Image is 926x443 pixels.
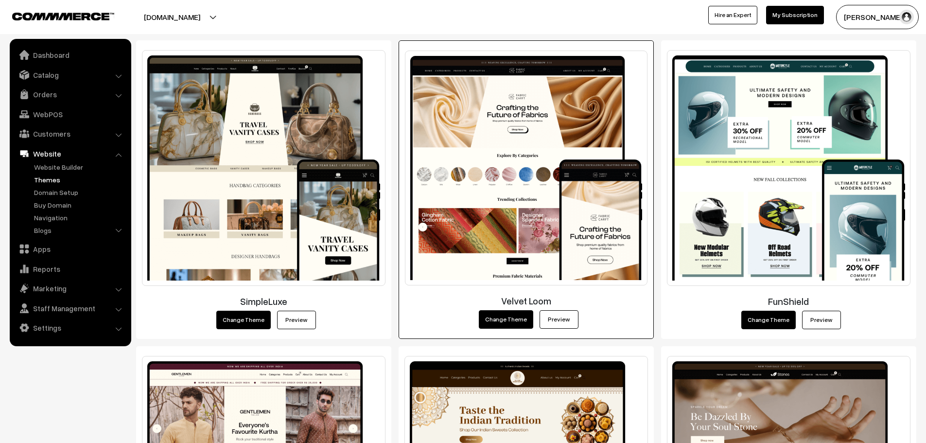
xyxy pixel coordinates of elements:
a: Preview [277,311,316,329]
a: Themes [32,175,128,185]
a: Catalog [12,66,128,84]
a: Buy Domain [32,200,128,210]
a: Preview [540,310,578,329]
a: Navigation [32,213,128,223]
img: FunShield [667,50,910,286]
h3: Velvet Loom [405,295,647,306]
a: Apps [12,240,128,258]
img: COMMMERCE [12,13,114,20]
a: WebPOS [12,106,128,123]
a: Settings [12,319,128,337]
a: Website Builder [32,162,128,172]
a: My Subscription [766,6,824,24]
button: Change Theme [741,311,796,329]
img: Velvet Loom [405,51,647,285]
a: Staff Management [12,300,128,317]
h3: FunShield [667,296,910,307]
a: Dashboard [12,46,128,64]
button: Change Theme [216,311,271,329]
h3: SimpleLuxe [142,296,385,307]
a: Blogs [32,225,128,235]
a: Website [12,145,128,162]
a: Orders [12,86,128,103]
a: Marketing [12,280,128,297]
button: Change Theme [479,310,533,329]
a: Hire an Expert [708,6,757,24]
img: user [899,10,914,24]
a: COMMMERCE [12,10,97,21]
button: [PERSON_NAME] [836,5,919,29]
a: Domain Setup [32,187,128,197]
a: Preview [802,311,841,329]
a: Customers [12,125,128,142]
img: SimpleLuxe [142,50,385,286]
a: Reports [12,260,128,278]
button: [DOMAIN_NAME] [110,5,234,29]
